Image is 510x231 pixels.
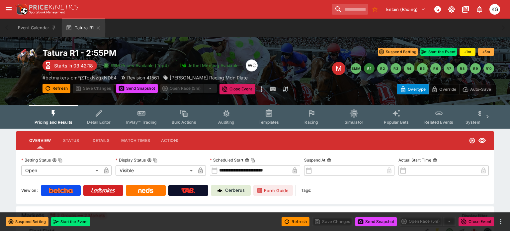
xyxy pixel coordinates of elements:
button: Refresh [282,217,309,226]
button: Event Calendar [14,19,60,37]
img: Cerberus [217,188,222,193]
button: open drawer [3,3,15,15]
span: Racing [304,120,318,125]
button: R4 [404,63,414,74]
button: Override [428,84,459,94]
button: Suspend Betting [378,48,418,56]
p: Scheduled Start [210,157,243,163]
button: Refresh [42,84,70,93]
span: Detail Editor [87,120,111,125]
span: Simulator [345,120,363,125]
span: Auditing [218,120,234,125]
div: 2 Groups 2 Markets [50,212,105,220]
span: InPlay™ Trading [126,120,157,125]
span: Templates [259,120,279,125]
img: horse_racing.png [16,48,37,69]
img: jetbet-logo.svg [180,62,186,69]
p: Cerberus [225,187,245,194]
button: R8 [457,63,467,74]
a: Cerberus [211,185,251,196]
p: Override [439,86,456,93]
input: search [332,4,368,15]
button: R5 [417,63,428,74]
svg: Open [469,137,475,144]
div: Open [21,165,101,176]
span: Popular Bets [384,120,409,125]
button: Close Event [459,217,494,226]
img: PriceKinetics Logo [15,3,28,16]
button: R2 [377,63,388,74]
label: View on : [21,185,38,196]
button: Jetbet Meeting Available [176,60,243,71]
button: R7 [444,63,454,74]
img: Ladbrokes [91,188,115,193]
button: Scheduled StartCopy To Clipboard [245,158,249,163]
button: No Bookmarks [370,4,380,15]
button: Suspend Betting [6,217,48,226]
button: Close Event [219,84,255,94]
button: NOT Connected to PK [432,3,444,15]
button: Notifications [473,3,485,15]
button: SMM [351,63,361,74]
button: Start the Event [420,48,457,56]
nav: pagination navigation [351,63,494,74]
svg: Visible [478,137,486,145]
div: Visible [116,165,195,176]
button: R10 [483,63,494,74]
button: Overtype [397,84,429,94]
button: Overview [24,133,56,149]
p: Copy To Clipboard [42,74,117,81]
h5: Markets [21,212,44,219]
p: Starts in 03:42:18 [54,62,93,69]
button: +1m [460,48,475,56]
button: Actions [155,133,185,149]
button: Display filter [458,210,491,221]
button: +5m [478,48,494,56]
img: TabNZ [181,188,195,193]
p: [PERSON_NAME] Racing Mdn Plate [170,74,248,81]
button: Details [86,133,116,149]
button: R1 [364,63,375,74]
button: Copy To Clipboard [153,158,158,163]
button: R3 [390,63,401,74]
button: Copy To Clipboard [251,158,255,163]
a: Form Guide [253,185,293,196]
button: Kevin Gutschlag [487,2,502,17]
button: Copy To Clipboard [58,158,63,163]
div: Kevin Gutschlag [489,4,500,15]
button: R6 [430,63,441,74]
button: Actual Start Time [433,158,437,163]
p: Actual Start Time [398,157,431,163]
div: Liam Howley Racing Mdn Plate [163,74,248,81]
button: more [258,84,266,94]
button: Toggle light/dark mode [446,3,458,15]
button: Auto-Save [459,84,494,94]
img: Neds [138,188,153,193]
p: Suspend At [304,157,325,163]
img: Sportsbook Management [29,11,65,14]
button: more [497,218,505,226]
button: Tatura R1 [62,19,105,37]
button: Select Tenant [382,4,430,15]
button: Betting StatusCopy To Clipboard [52,158,57,163]
div: Edit Meeting [332,62,345,75]
p: Revision 41561 [127,74,159,81]
button: Display StatusCopy To Clipboard [147,158,152,163]
button: Send Snapshot [116,84,158,93]
div: split button [399,217,456,226]
span: System Controls [466,120,498,125]
img: PriceKinetics [29,5,78,10]
span: Bulk Actions [172,120,196,125]
button: Match Times [116,133,155,149]
button: Documentation [460,3,471,15]
p: Betting Status [21,157,51,163]
button: Send Snapshot [355,217,397,226]
p: Display Status [116,157,146,163]
div: split button [160,84,217,93]
p: Overtype [408,86,426,93]
button: Status [56,133,86,149]
h2: Copy To Clipboard [42,48,268,58]
span: Pricing and Results [35,120,72,125]
button: Start the Event [51,217,90,226]
div: Event type filters [29,105,481,129]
